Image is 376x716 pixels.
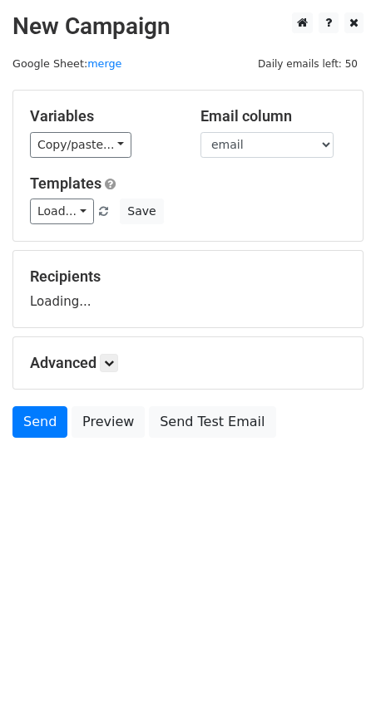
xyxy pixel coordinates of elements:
[30,267,346,311] div: Loading...
[30,174,101,192] a: Templates
[30,107,176,125] h5: Variables
[87,57,121,70] a: merge
[12,12,364,41] h2: New Campaign
[252,57,364,70] a: Daily emails left: 50
[120,199,163,224] button: Save
[149,406,275,438] a: Send Test Email
[30,199,94,224] a: Load...
[30,354,346,372] h5: Advanced
[72,406,145,438] a: Preview
[293,636,376,716] iframe: Chat Widget
[200,107,346,125] h5: Email column
[252,55,364,73] span: Daily emails left: 50
[12,57,121,70] small: Google Sheet:
[30,132,131,158] a: Copy/paste...
[30,267,346,286] h5: Recipients
[12,406,67,438] a: Send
